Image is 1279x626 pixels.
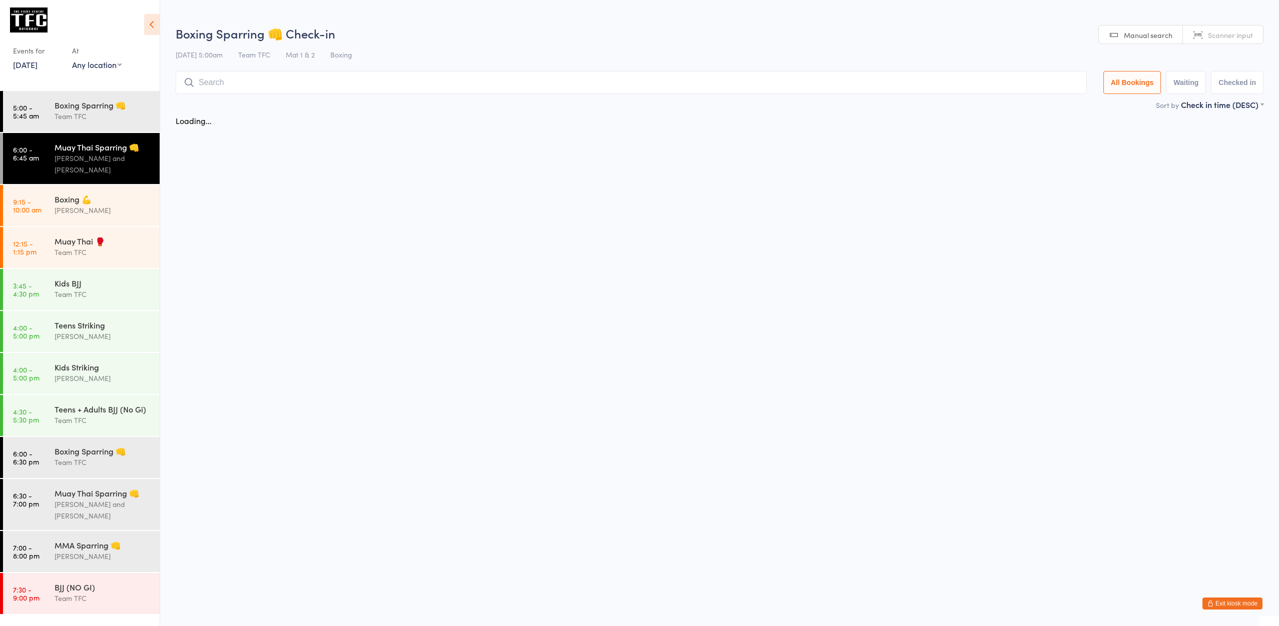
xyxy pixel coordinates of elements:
div: Loading... [176,115,212,126]
div: [PERSON_NAME] [55,550,151,562]
div: Team TFC [55,110,151,122]
button: Waiting [1166,71,1206,94]
time: 4:30 - 5:30 pm [13,407,39,423]
div: [PERSON_NAME] and [PERSON_NAME] [55,152,151,175]
input: Search [176,71,1087,94]
div: Check in time (DESC) [1181,99,1263,110]
span: Scanner input [1208,30,1253,40]
a: 4:00 -5:00 pmTeens Striking[PERSON_NAME] [3,311,160,352]
div: [PERSON_NAME] [55,204,151,216]
div: [PERSON_NAME] [55,330,151,342]
div: Team TFC [55,414,151,426]
time: 3:45 - 4:30 pm [13,281,39,297]
div: Muay Thai Sparring 👊 [55,141,151,152]
time: 5:00 - 5:45 am [13,103,39,119]
time: 6:00 - 6:45 am [13,145,39,161]
time: 6:00 - 6:30 pm [13,449,39,465]
time: 4:00 - 5:00 pm [13,365,40,381]
time: 12:15 - 1:15 pm [13,239,37,255]
div: Kids Striking [55,361,151,372]
span: Team TFC [238,49,270,59]
span: Manual search [1124,30,1172,40]
time: 9:15 - 10:00 am [13,197,42,213]
a: 7:30 -9:00 pmBJJ (NO GI)Team TFC [3,573,160,614]
a: 6:30 -7:00 pmMuay Thai Sparring 👊[PERSON_NAME] and [PERSON_NAME] [3,479,160,530]
div: At [72,42,122,59]
a: [DATE] [13,59,38,70]
div: [PERSON_NAME] and [PERSON_NAME] [55,498,151,521]
a: 3:45 -4:30 pmKids BJJTeam TFC [3,269,160,310]
div: MMA Sparring 👊 [55,539,151,550]
button: Checked in [1211,71,1263,94]
div: BJJ (NO GI) [55,581,151,592]
a: 9:15 -10:00 amBoxing 💪[PERSON_NAME] [3,185,160,226]
a: 12:15 -1:15 pmMuay Thai 🥊Team TFC [3,227,160,268]
a: 7:00 -8:00 pmMMA Sparring 👊[PERSON_NAME] [3,531,160,572]
div: Muay Thai Sparring 👊 [55,487,151,498]
div: Team TFC [55,246,151,258]
div: Team TFC [55,456,151,468]
span: Mat 1 & 2 [286,49,315,59]
div: Boxing 💪 [55,193,151,204]
time: 7:30 - 9:00 pm [13,585,40,601]
span: Boxing [330,49,352,59]
span: [DATE] 5:00am [176,49,223,59]
a: 6:00 -6:45 amMuay Thai Sparring 👊[PERSON_NAME] and [PERSON_NAME] [3,133,160,184]
div: Events for [13,42,62,59]
a: 4:00 -5:00 pmKids Striking[PERSON_NAME] [3,353,160,394]
a: 4:30 -5:30 pmTeens + Adults BJJ (No Gi)Team TFC [3,395,160,436]
button: Exit kiosk mode [1202,597,1262,609]
div: Boxing Sparring 👊 [55,99,151,110]
div: Team TFC [55,592,151,604]
time: 7:00 - 8:00 pm [13,543,40,559]
div: Team TFC [55,288,151,300]
div: Boxing Sparring 👊 [55,445,151,456]
a: 6:00 -6:30 pmBoxing Sparring 👊Team TFC [3,437,160,478]
time: 4:00 - 5:00 pm [13,323,40,339]
img: The Fight Centre Brisbane [10,7,48,32]
a: 5:00 -5:45 amBoxing Sparring 👊Team TFC [3,91,160,132]
div: Teens Striking [55,319,151,330]
div: Kids BJJ [55,277,151,288]
div: Teens + Adults BJJ (No Gi) [55,403,151,414]
div: [PERSON_NAME] [55,372,151,384]
div: Muay Thai 🥊 [55,235,151,246]
button: All Bookings [1103,71,1161,94]
time: 6:30 - 7:00 pm [13,491,39,507]
label: Sort by [1156,100,1179,110]
h2: Boxing Sparring 👊 Check-in [176,25,1263,41]
div: Any location [72,59,122,70]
